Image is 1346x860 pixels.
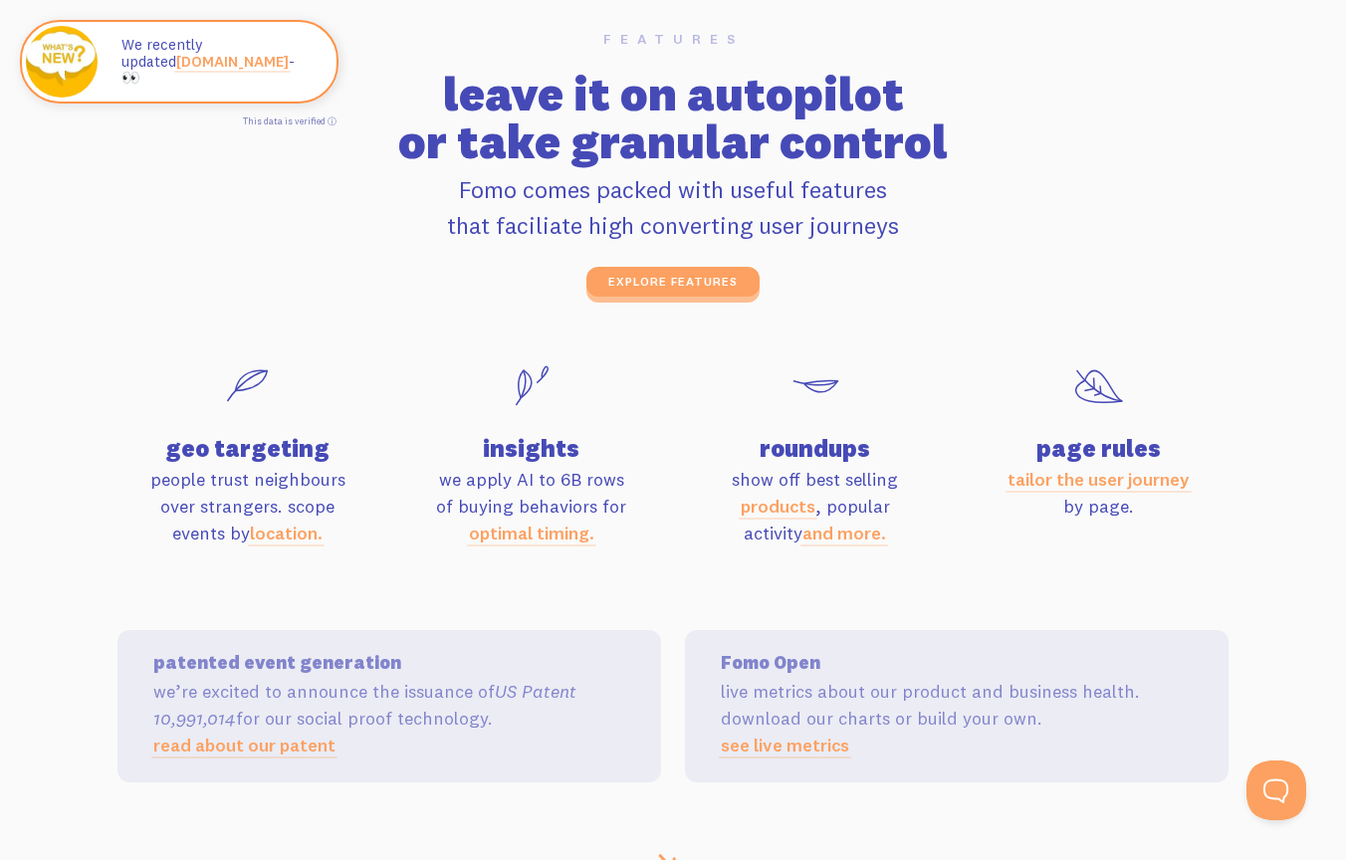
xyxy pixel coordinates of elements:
a: and more. [802,522,886,544]
a: This data is verified ⓘ [243,115,336,126]
p: we’re excited to announce the issuance of for our social proof technology. [153,678,625,758]
a: explore features [586,267,760,297]
p: live metrics about our product and business health. download our charts or build your own. [721,678,1193,758]
p: by page. [969,466,1229,520]
a: tailor the user journey [1008,468,1190,491]
p: show off best selling , popular activity [685,466,945,546]
h4: page rules [969,436,1229,460]
a: see live metrics [721,734,849,756]
p: Fomo comes packed with useful features that faciliate high converting user journeys [131,171,1215,243]
h2: leave it on autopilot or take granular control [131,70,1215,165]
a: read about our patent [153,734,336,756]
p: people trust neighbours over strangers. scope events by [117,466,377,546]
p: We recently updated - 👀 [121,37,317,87]
a: [DOMAIN_NAME] [176,52,289,71]
p: we apply AI to 6B rows of buying behaviors for [401,466,661,546]
h5: patented event generation [153,654,625,672]
a: products [741,495,815,518]
h5: Fomo Open [721,654,1193,672]
a: optimal timing. [469,522,594,544]
a: location. [250,522,323,544]
iframe: Help Scout Beacon - Open [1246,760,1306,820]
h4: geo targeting [117,436,377,460]
img: Fomo [26,26,98,98]
h4: roundups [685,436,945,460]
h6: features [131,32,1215,46]
h4: insights [401,436,661,460]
